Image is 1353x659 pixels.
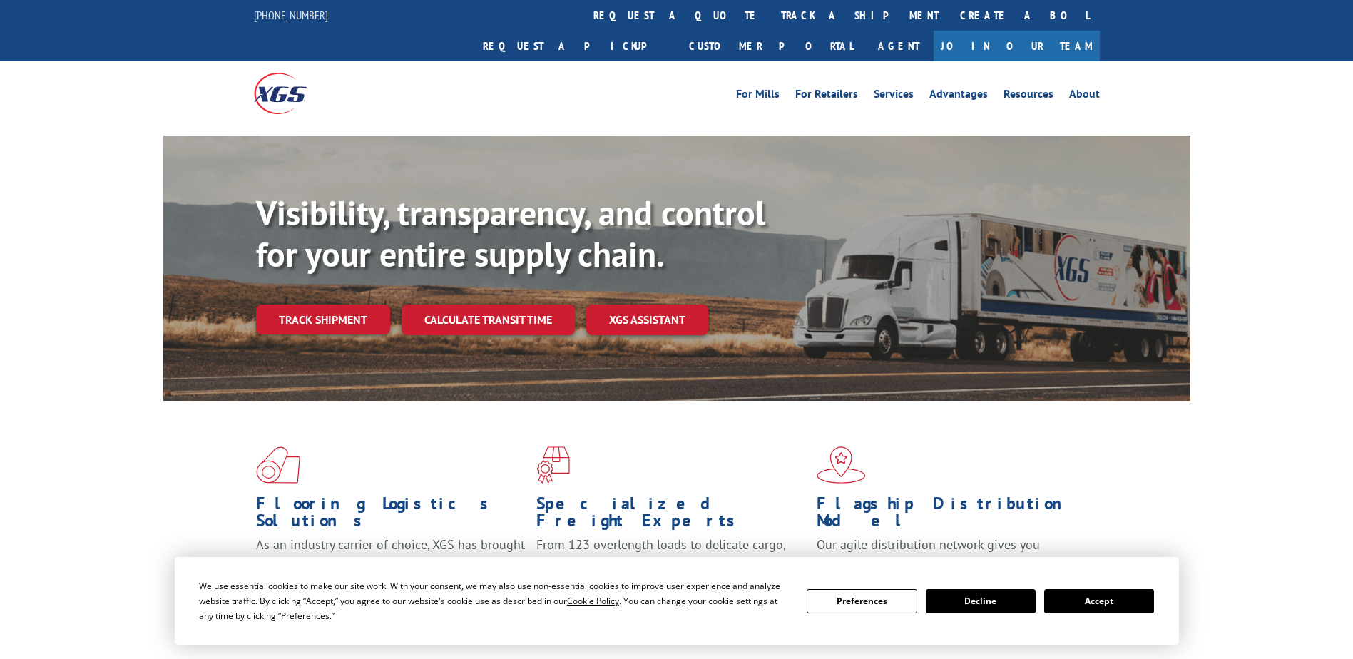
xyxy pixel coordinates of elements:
b: Visibility, transparency, and control for your entire supply chain. [256,190,765,276]
span: Preferences [281,610,330,622]
a: About [1069,88,1100,104]
a: Services [874,88,914,104]
a: Track shipment [256,305,390,334]
a: Join Our Team [934,31,1100,61]
a: Agent [864,31,934,61]
h1: Specialized Freight Experts [536,495,806,536]
a: XGS ASSISTANT [586,305,708,335]
img: xgs-icon-focused-on-flooring-red [536,446,570,484]
a: Calculate transit time [402,305,575,335]
button: Decline [926,589,1036,613]
h1: Flooring Logistics Solutions [256,495,526,536]
button: Preferences [807,589,917,613]
button: Accept [1044,589,1154,613]
a: For Retailers [795,88,858,104]
a: Customer Portal [678,31,864,61]
a: For Mills [736,88,780,104]
a: Request a pickup [472,31,678,61]
p: From 123 overlength loads to delicate cargo, our experienced staff knows the best way to move you... [536,536,806,600]
div: Cookie Consent Prompt [175,557,1179,645]
img: xgs-icon-flagship-distribution-model-red [817,446,866,484]
span: As an industry carrier of choice, XGS has brought innovation and dedication to flooring logistics... [256,536,525,587]
div: We use essential cookies to make our site work. With your consent, we may also use non-essential ... [199,578,790,623]
span: Our agile distribution network gives you nationwide inventory management on demand. [817,536,1079,570]
a: Resources [1004,88,1053,104]
span: Cookie Policy [567,595,619,607]
a: Advantages [929,88,988,104]
h1: Flagship Distribution Model [817,495,1086,536]
a: [PHONE_NUMBER] [254,8,328,22]
img: xgs-icon-total-supply-chain-intelligence-red [256,446,300,484]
